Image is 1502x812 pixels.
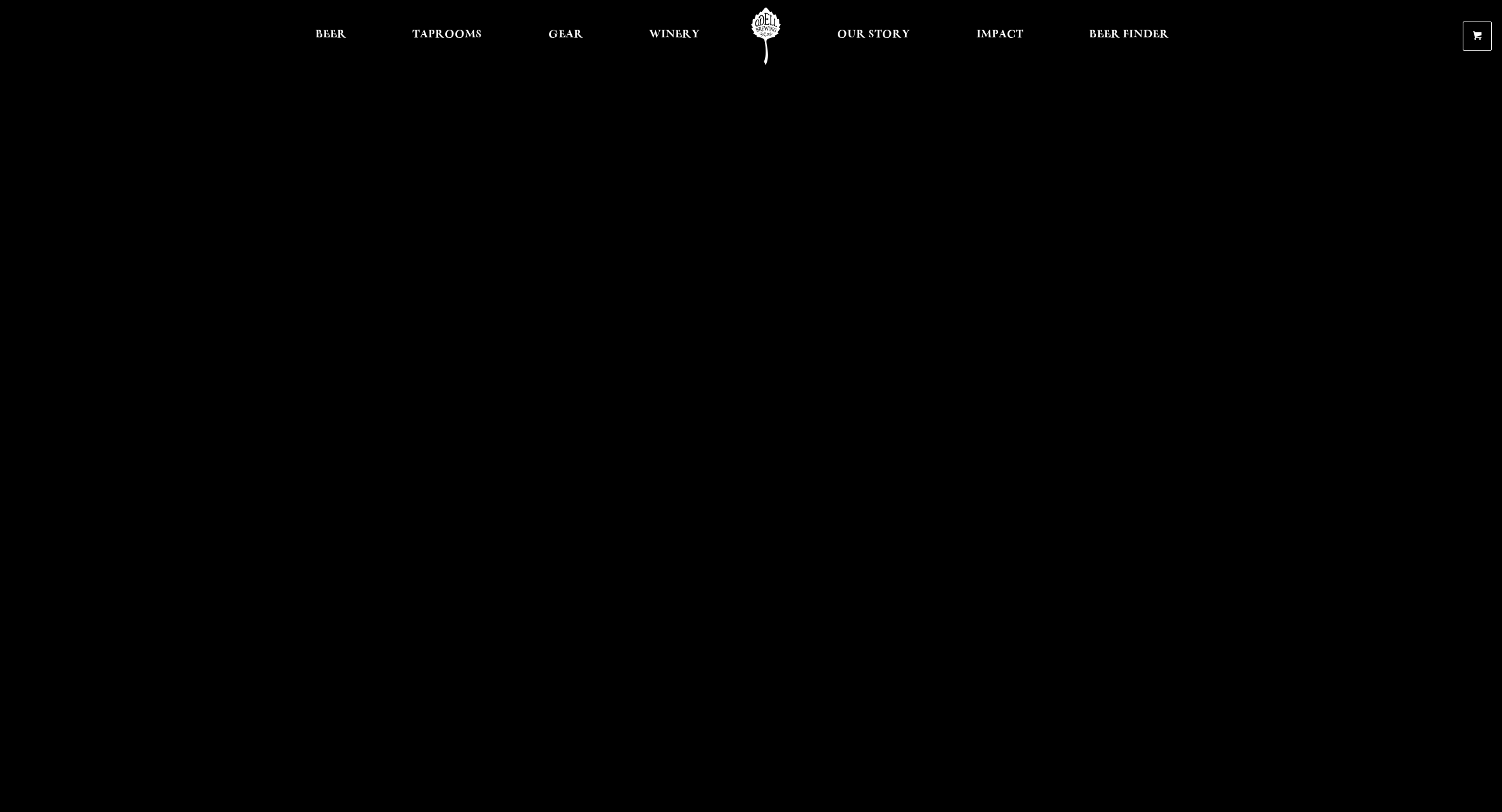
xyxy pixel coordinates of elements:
[837,30,910,40] span: Our Story
[307,8,355,65] a: Beer
[548,30,583,40] span: Gear
[649,30,700,40] span: Winery
[742,8,790,65] a: Odell Home
[641,8,708,65] a: Winery
[968,8,1032,65] a: Impact
[412,30,482,40] span: Taprooms
[976,30,1023,40] span: Impact
[540,8,591,65] a: Gear
[1089,30,1169,40] span: Beer Finder
[1081,8,1177,65] a: Beer Finder
[829,8,918,65] a: Our Story
[315,30,346,40] span: Beer
[404,8,490,65] a: Taprooms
